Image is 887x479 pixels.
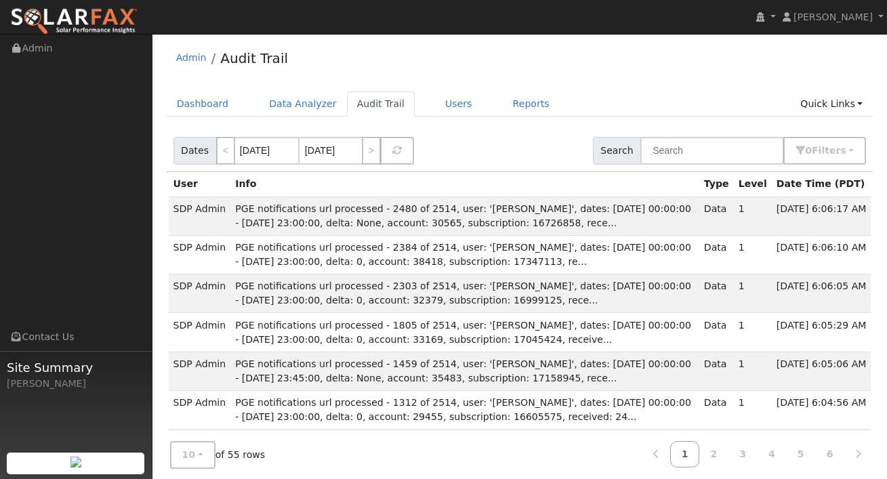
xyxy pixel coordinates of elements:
[704,177,729,191] div: Type
[216,137,235,165] a: <
[734,430,772,468] td: 1
[169,235,231,274] td: SDP Admin
[235,358,691,383] span: PGE notifications url processed - 1459 of 2514, user: '[PERSON_NAME]', dates: [DATE] 00:00:00 - [...
[167,91,239,117] a: Dashboard
[734,352,772,390] td: 1
[699,391,734,430] td: Data
[593,137,641,165] span: Search
[169,196,231,235] td: SDP Admin
[10,7,138,36] img: SolarFax
[173,137,217,165] span: Dates
[734,391,772,430] td: 1
[734,196,772,235] td: 1
[362,137,381,165] a: >
[734,313,772,352] td: 1
[699,196,734,235] td: Data
[772,235,871,274] td: [DATE] 6:06:10 AM
[169,352,231,390] td: SDP Admin
[169,274,231,313] td: SDP Admin
[347,91,415,117] a: Audit Trail
[815,441,845,467] a: 6
[235,203,691,228] span: PGE notifications url processed - 2480 of 2514, user: '[PERSON_NAME]', dates: [DATE] 00:00:00 - [...
[772,391,871,430] td: [DATE] 6:04:56 AM
[235,320,691,345] span: PGE notifications url processed - 1805 of 2514, user: '[PERSON_NAME]', dates: [DATE] 00:00:00 - [...
[812,145,846,156] span: Filter
[772,430,871,468] td: [DATE] 6:04:22 AM
[699,235,734,274] td: Data
[777,177,867,191] div: Date Time (PDT)
[235,280,691,306] span: PGE notifications url processed - 2303 of 2514, user: '[PERSON_NAME]', dates: [DATE] 00:00:00 - [...
[699,441,728,467] a: 2
[235,242,691,267] span: PGE notifications url processed - 2384 of 2514, user: '[PERSON_NAME]', dates: [DATE] 00:00:00 - [...
[169,391,231,430] td: SDP Admin
[734,274,772,313] td: 1
[772,352,871,390] td: [DATE] 6:05:06 AM
[235,177,695,191] div: Info
[783,137,866,165] button: 0Filters
[7,377,145,391] div: [PERSON_NAME]
[734,235,772,274] td: 1
[699,313,734,352] td: Data
[772,313,871,352] td: [DATE] 6:05:29 AM
[728,441,758,467] a: 3
[182,449,196,460] span: 10
[503,91,560,117] a: Reports
[786,441,816,467] a: 5
[772,274,871,313] td: [DATE] 6:06:05 AM
[380,137,414,165] button: Refresh
[435,91,482,117] a: Users
[7,358,145,377] span: Site Summary
[176,52,207,63] a: Admin
[169,313,231,352] td: SDP Admin
[793,12,873,22] span: [PERSON_NAME]
[739,177,767,191] div: Level
[235,397,691,422] span: PGE notifications url processed - 1312 of 2514, user: '[PERSON_NAME]', dates: [DATE] 00:00:00 - [...
[670,441,700,467] a: 1
[170,441,215,469] button: 10
[699,430,734,468] td: Data
[699,352,734,390] td: Data
[259,91,347,117] a: Data Analyzer
[70,457,81,467] img: retrieve
[699,274,734,313] td: Data
[790,91,873,117] a: Quick Links
[220,50,288,66] a: Audit Trail
[640,137,784,165] input: Search
[757,441,787,467] a: 4
[772,196,871,235] td: [DATE] 6:06:17 AM
[170,441,266,469] div: of 55 rows
[173,177,226,191] div: User
[169,430,231,468] td: SDP Admin
[840,145,846,156] span: s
